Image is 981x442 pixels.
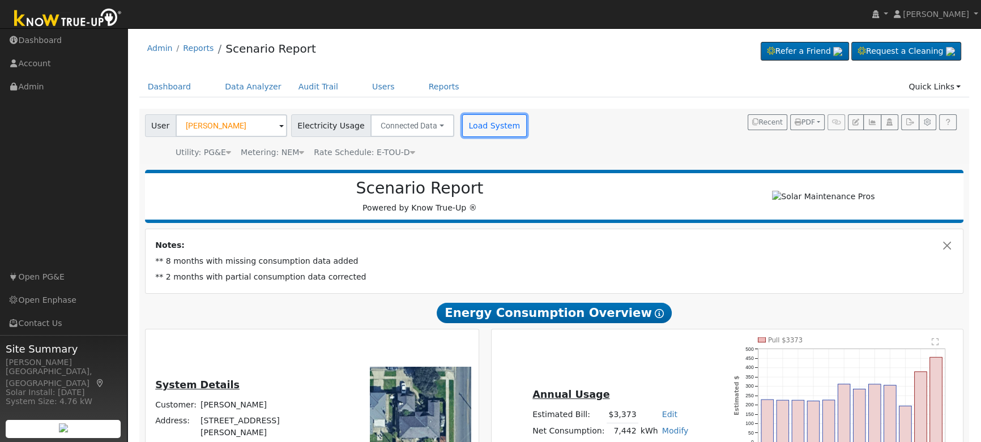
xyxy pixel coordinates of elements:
button: Connected Data [370,114,454,137]
a: Scenario Report [225,42,316,55]
td: Estimated Bill: [531,407,607,423]
rect: onclick="" [915,371,927,442]
a: Refer a Friend [761,42,849,61]
rect: onclick="" [853,389,865,442]
u: Annual Usage [532,389,609,400]
a: Admin [147,44,173,53]
rect: onclick="" [777,400,789,442]
text: 350 [745,374,754,380]
a: Map [95,379,105,388]
td: 7,442 [607,423,638,439]
button: Export Interval Data [901,114,919,130]
text: 100 [745,420,754,426]
div: Powered by Know True-Up ® [151,179,689,214]
a: Reports [183,44,214,53]
span: [PERSON_NAME] [903,10,969,19]
a: Edit [662,410,677,419]
h2: Scenario Report [156,179,683,198]
button: Edit User [848,114,864,130]
a: Help Link [939,114,957,130]
a: Quick Links [900,76,969,97]
img: retrieve [59,423,68,432]
u: System Details [155,379,240,390]
a: Modify [662,426,689,435]
button: Recent [748,114,787,130]
td: kWh [638,423,660,439]
a: Audit Trail [290,76,347,97]
img: retrieve [946,47,955,56]
strong: Notes: [155,241,185,250]
rect: onclick="" [868,384,881,442]
text: 150 [745,411,754,417]
span: Energy Consumption Overview [437,303,671,323]
button: Login As [881,114,898,130]
span: Alias: HETOUD [314,148,415,157]
text: Pull $3373 [768,336,803,344]
td: Customer: [153,397,199,413]
text: Estimated $ [732,375,739,415]
td: [PERSON_NAME] [199,397,334,413]
rect: onclick="" [884,385,897,442]
i: Show Help [655,309,664,318]
td: $3,373 [607,407,638,423]
td: Address: [153,413,199,441]
rect: onclick="" [899,406,912,442]
button: Close [941,239,953,251]
rect: onclick="" [807,401,820,442]
td: Net Consumption: [531,423,607,439]
input: Select a User [176,114,287,137]
text: 400 [745,364,754,370]
div: System Size: 4.76 kW [6,396,121,407]
img: retrieve [833,47,842,56]
td: ** 2 months with partial consumption data corrected [153,269,956,285]
rect: onclick="" [792,400,804,442]
div: [PERSON_NAME] [6,357,121,368]
div: Metering: NEM [241,147,304,158]
text: 300 [745,383,754,389]
a: Request a Cleaning [851,42,961,61]
a: Data Analyzer [216,76,290,97]
a: Dashboard [139,76,200,97]
a: Reports [420,76,468,97]
button: Multi-Series Graph [863,114,881,130]
img: Know True-Up [8,6,127,32]
td: [STREET_ADDRESS][PERSON_NAME] [199,413,334,441]
button: PDF [790,114,825,130]
div: Solar Install: [DATE] [6,387,121,398]
rect: onclick="" [838,384,850,442]
text:  [932,338,940,346]
text: 50 [748,430,754,436]
td: ** 8 months with missing consumption data added [153,254,956,269]
span: Site Summary [6,341,121,357]
button: Settings [919,114,936,130]
a: Users [364,76,403,97]
text: 500 [745,346,754,351]
text: 200 [745,402,754,407]
div: Utility: PG&E [176,147,231,158]
text: 450 [745,355,754,361]
button: Load System [462,114,527,137]
span: User [145,114,176,137]
text: 250 [745,393,754,398]
img: Solar Maintenance Pros [772,191,875,203]
span: PDF [795,118,815,126]
div: [GEOGRAPHIC_DATA], [GEOGRAPHIC_DATA] [6,366,121,389]
span: Electricity Usage [291,114,371,137]
rect: onclick="" [930,357,942,442]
